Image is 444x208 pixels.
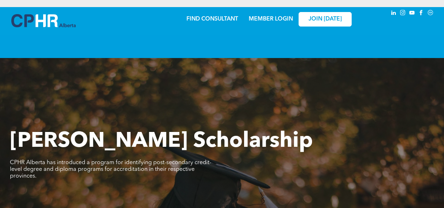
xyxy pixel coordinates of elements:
a: JOIN [DATE] [299,12,352,27]
img: A blue and white logo for cp alberta [11,14,76,27]
a: linkedin [390,9,398,18]
span: [PERSON_NAME] Scholarship [10,131,313,152]
a: instagram [399,9,407,18]
a: facebook [417,9,425,18]
a: MEMBER LOGIN [249,16,293,22]
a: youtube [408,9,416,18]
span: JOIN [DATE] [309,16,342,23]
a: FIND CONSULTANT [186,16,238,22]
span: CPHR Alberta has introduced a program for identifying post-secondary credit-level degree and dipl... [10,160,211,179]
a: Social network [427,9,434,18]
